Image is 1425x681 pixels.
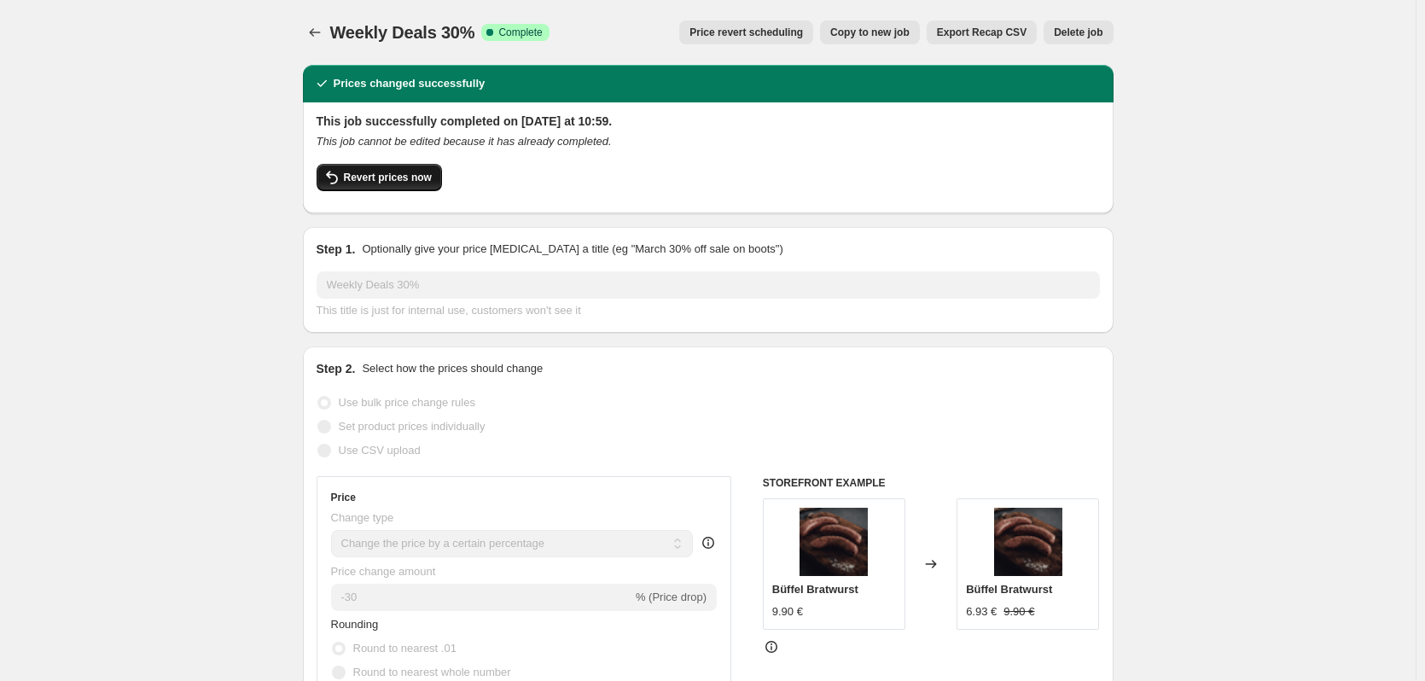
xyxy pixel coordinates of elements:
span: Round to nearest whole number [353,666,511,678]
button: Copy to new job [820,20,920,44]
span: Change type [331,511,394,524]
span: Copy to new job [830,26,910,39]
h2: This job successfully completed on [DATE] at 10:59. [317,113,1100,130]
span: Export Recap CSV [937,26,1027,39]
img: Bueffel_Bratwurst_1_80x.png [800,508,868,576]
h2: Prices changed successfully [334,75,486,92]
h6: STOREFRONT EXAMPLE [763,476,1100,490]
h2: Step 1. [317,241,356,258]
span: Delete job [1054,26,1102,39]
span: This title is just for internal use, customers won't see it [317,304,581,317]
button: Price change jobs [303,20,327,44]
button: Revert prices now [317,164,442,191]
button: Delete job [1044,20,1113,44]
span: Büffel Bratwurst [772,583,858,596]
input: -15 [331,584,632,611]
button: Price revert scheduling [679,20,813,44]
img: Bueffel_Bratwurst_1_80x.png [994,508,1062,576]
p: Optionally give your price [MEDICAL_DATA] a title (eg "March 30% off sale on boots") [362,241,782,258]
span: % (Price drop) [636,591,707,603]
span: Price revert scheduling [689,26,803,39]
span: Rounding [331,618,379,631]
span: Price change amount [331,565,436,578]
span: Use bulk price change rules [339,396,475,409]
span: Complete [498,26,542,39]
span: Use CSV upload [339,444,421,457]
button: Export Recap CSV [927,20,1037,44]
h2: Step 2. [317,360,356,377]
h3: Price [331,491,356,504]
span: Büffel Bratwurst [966,583,1052,596]
span: Revert prices now [344,171,432,184]
strike: 9.90 € [1003,603,1034,620]
p: Select how the prices should change [362,360,543,377]
div: 9.90 € [772,603,803,620]
input: 30% off holiday sale [317,271,1100,299]
div: 6.93 € [966,603,997,620]
div: help [700,534,717,551]
span: Set product prices individually [339,420,486,433]
span: Weekly Deals 30% [330,23,475,42]
i: This job cannot be edited because it has already completed. [317,135,612,148]
span: Round to nearest .01 [353,642,457,655]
